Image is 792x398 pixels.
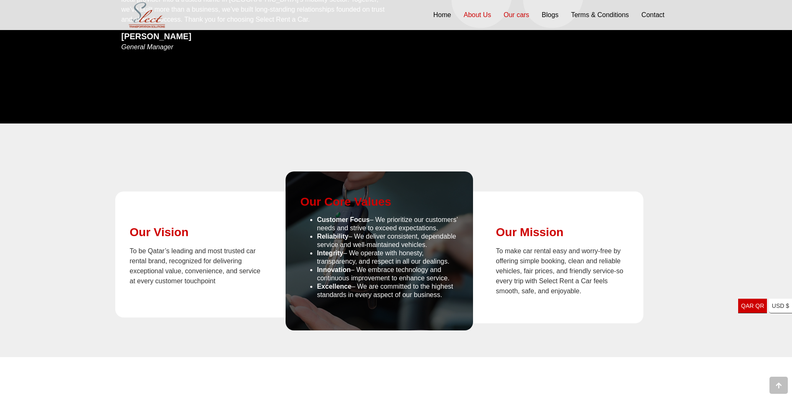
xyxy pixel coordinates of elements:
[317,266,458,282] li: – We embrace technology and continuous improvement to enhance service.
[738,299,767,313] a: QAR QR
[300,195,391,208] strong: Our Core Values
[317,266,351,273] strong: Innovation
[317,232,458,249] li: – We deliver consistent, dependable service and well-maintained vehicles.
[317,216,458,232] li: – We prioritize our customers’ needs and strive to exceed expectations.
[130,226,189,239] strong: Our Vision
[124,1,170,30] img: Select Rent a Car
[130,246,263,286] p: To be Qatar’s leading and most trusted car rental brand, recognized for delivering exceptional va...
[496,226,564,239] strong: Our Mission
[317,283,352,290] strong: Excellence
[317,282,458,299] li: – We are committed to the highest standards in every aspect of our business.
[496,246,629,296] p: To make car rental easy and worry-free by offering simple booking, clean and reliable vehicles, f...
[317,233,349,240] strong: Reliability
[317,216,369,223] strong: Customer Focus
[769,299,792,313] a: USD $
[317,249,458,266] li: – We operate with honesty, transparency, and respect in all our dealings.
[317,249,343,257] strong: Integrity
